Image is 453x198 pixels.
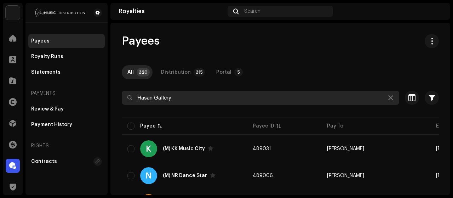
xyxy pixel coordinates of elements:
div: Royalty Runs [31,54,63,60]
span: 489031 [253,146,271,151]
p-badge: 5 [234,68,243,77]
re-m-nav-item: Payees [28,34,105,48]
div: K [140,140,157,157]
span: Nasir Nayan [327,173,364,178]
re-m-nav-item: Contracts [28,154,105,169]
span: Search [244,9,260,14]
re-m-nav-item: Review & Pay [28,102,105,116]
re-m-nav-item: Royalty Runs [28,50,105,64]
div: Review & Pay [31,106,64,112]
re-m-nav-item: Statements [28,65,105,79]
img: bb356b9b-6e90-403f-adc8-c282c7c2e227 [6,6,20,20]
div: Distribution [161,65,191,79]
span: Payees [122,34,160,48]
div: (M) KK Music City [163,146,205,151]
re-a-nav-header: Payments [28,85,105,102]
div: All [127,65,134,79]
div: Portal [216,65,231,79]
div: Contracts [31,159,57,164]
div: Statements [31,69,61,75]
input: Search [122,91,399,105]
img: 68a4b677-ce15-481d-9fcd-ad75b8f38328 [31,9,91,17]
re-a-nav-header: Rights [28,137,105,154]
div: Payment History [31,122,72,128]
p-badge: 315 [194,68,205,77]
img: d2dfa519-7ee0-40c3-937f-a0ec5b610b05 [430,6,442,17]
div: Payees [31,38,50,44]
span: 489006 [253,173,273,178]
p-badge: 320 [137,68,150,77]
re-m-nav-item: Payment History [28,118,105,132]
span: Khorshed Alom [327,146,364,151]
div: N [140,167,157,184]
div: (M) NR Dance Star [163,173,207,178]
div: Payee ID [253,123,274,130]
div: Payee [140,123,156,130]
div: Royalties [119,9,225,14]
